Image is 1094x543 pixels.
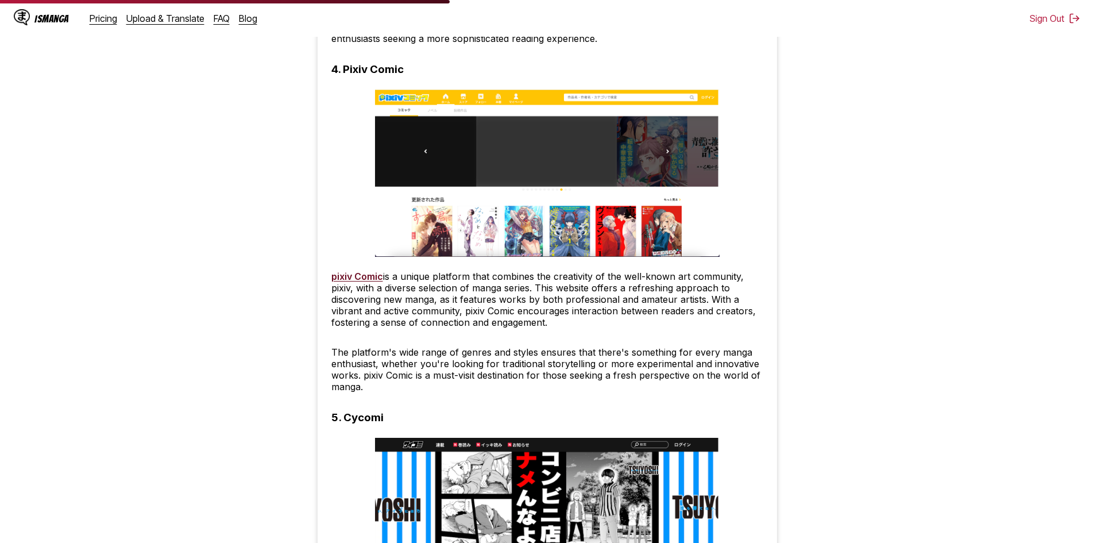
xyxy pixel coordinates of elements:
[126,13,204,24] a: Upload & Translate
[375,90,720,257] img: Pixiv Comic
[331,271,383,282] a: pixiv Comic
[1069,13,1080,24] img: Sign out
[90,13,117,24] a: Pricing
[214,13,230,24] a: FAQ
[239,13,257,24] a: Blog
[331,63,404,76] h3: 4. Pixiv Comic
[331,346,763,392] p: The platform's wide range of genres and styles ensures that there's something for every manga ent...
[331,411,384,424] h3: 5. Cycomi
[331,271,763,328] p: is a unique platform that combines the creativity of the well-known art community, pixiv, with a ...
[34,13,69,24] div: IsManga
[14,9,30,25] img: IsManga Logo
[1030,13,1080,24] button: Sign Out
[14,9,90,28] a: IsManga LogoIsManga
